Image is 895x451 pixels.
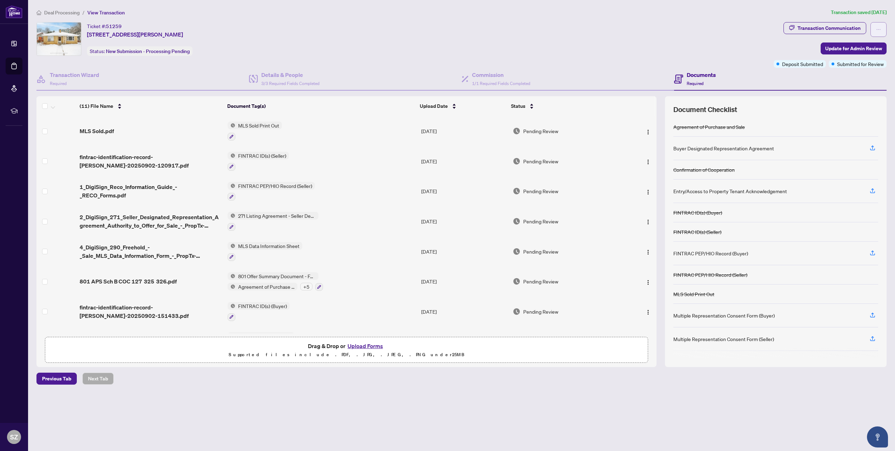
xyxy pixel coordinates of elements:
button: Status IconMLS Data Information Sheet [228,242,302,261]
span: Required [50,81,67,86]
span: Status [511,102,525,110]
h4: Transaction Wizard [50,71,99,79]
button: Logo [642,246,654,257]
span: Receipt of Funds Record [235,332,294,340]
img: Logo [645,249,651,255]
td: [DATE] [418,296,510,327]
div: Ticket #: [87,22,122,30]
span: Submitted for Review [837,60,884,68]
button: Status Icon801 Offer Summary Document - For use with Agreement of Purchase and SaleStatus IconAgr... [228,272,323,291]
span: 2_DigiSign_271_Seller_Designated_Representation_Agreement_Authority_to_Offer_for_Sale_-_PropTx-[P... [80,213,222,230]
span: fintrac-identification-record-[PERSON_NAME]-20250902-151433.pdf [80,303,222,320]
img: Status Icon [228,272,235,280]
div: Multiple Representation Consent Form (Buyer) [673,312,775,319]
img: Logo [645,280,651,285]
div: MLS Sold Print Out [673,290,714,298]
span: New Submission - Processing Pending [106,48,190,54]
img: Status Icon [228,302,235,310]
button: Transaction Communication [783,22,866,34]
span: 51259 [106,23,122,30]
div: + 5 [300,283,312,290]
button: Status IconFINTRAC ID(s) (Buyer) [228,302,290,321]
td: [DATE] [418,176,510,207]
span: 4_DigiSign_290_Freehold_-_Sale_MLS_Data_Information_Form_-_PropTx-[PERSON_NAME].pdf [80,243,222,260]
img: Document Status [513,217,520,225]
span: View Transaction [87,9,125,16]
h4: Details & People [261,71,319,79]
img: IMG-X12186754_1.jpg [37,22,81,55]
span: Deal Processing [44,9,80,16]
span: SZ [10,432,18,442]
h4: Documents [687,71,716,79]
p: Supported files include .PDF, .JPG, .JPEG, .PNG under 25 MB [49,351,644,359]
td: [DATE] [418,267,510,297]
li: / [82,8,85,17]
span: MLS Data Information Sheet [235,242,302,250]
span: 271 Listing Agreement - Seller Designated Representation Agreement Authority to Offer for Sale [235,212,318,220]
button: Status IconReceipt of Funds Record [228,332,294,351]
button: Open asap [867,426,888,447]
span: fintrac-identification-record-[PERSON_NAME]-20250902-120917.pdf [80,153,222,170]
img: Document Status [513,157,520,165]
span: Update for Admin Review [825,43,882,54]
td: [DATE] [418,327,510,357]
img: Status Icon [228,182,235,190]
span: Deposit Submitted [782,60,823,68]
span: 801 Offer Summary Document - For use with Agreement of Purchase and Sale [235,272,318,280]
button: Logo [642,185,654,197]
button: Status Icon271 Listing Agreement - Seller Designated Representation Agreement Authority to Offer ... [228,212,318,231]
span: receipt-of-funds-[PERSON_NAME]-20250902-152516.pdf [80,333,222,350]
button: Logo [642,156,654,167]
div: Multiple Representation Consent Form (Seller) [673,335,774,343]
div: Entry/Access to Property Tenant Acknowledgement [673,187,787,195]
img: Logo [645,309,651,315]
span: Pending Review [523,157,558,165]
button: Logo [642,216,654,227]
span: home [36,10,41,15]
img: logo [6,5,22,18]
h4: Commission [472,71,530,79]
span: 1/1 Required Fields Completed [472,81,530,86]
span: (11) File Name [80,102,113,110]
td: [DATE] [418,146,510,176]
span: [STREET_ADDRESS][PERSON_NAME] [87,30,183,39]
span: 1_DigiSign_Reco_Information_Guide_-_RECO_Forms.pdf [80,183,222,200]
div: FINTRAC PEP/HIO Record (Seller) [673,271,747,279]
img: Document Status [513,187,520,195]
button: Status IconMLS Sold Print Out [228,122,282,140]
div: FINTRAC ID(s) (Seller) [673,228,721,236]
span: ellipsis [876,27,881,32]
span: Pending Review [523,127,558,135]
img: Status Icon [228,332,235,340]
img: Logo [645,189,651,195]
span: Pending Review [523,277,558,285]
span: MLS Sold Print Out [235,122,282,129]
span: FINTRAC ID(s) (Seller) [235,152,289,159]
button: Logo [642,125,654,137]
span: Required [687,81,704,86]
td: [DATE] [418,206,510,236]
span: FINTRAC ID(s) (Buyer) [235,302,290,310]
button: Previous Tab [36,373,77,385]
img: Document Status [513,277,520,285]
img: Logo [645,159,651,165]
span: Pending Review [523,187,558,195]
th: Upload Date [417,96,508,116]
div: Confirmation of Cooperation [673,166,735,174]
span: 801 APS Sch B COC 127 325 326.pdf [80,277,177,286]
td: [DATE] [418,236,510,267]
span: Document Checklist [673,105,737,115]
th: (11) File Name [77,96,224,116]
img: Status Icon [228,283,235,290]
img: Document Status [513,248,520,255]
div: FINTRAC PEP/HIO Record (Buyer) [673,249,748,257]
span: Drag & Drop orUpload FormsSupported files include .PDF, .JPG, .JPEG, .PNG under25MB [45,337,648,363]
span: Pending Review [523,248,558,255]
article: Transaction saved [DATE] [831,8,887,17]
span: FINTRAC PEP/HIO Record (Seller) [235,182,315,190]
span: Upload Date [420,102,448,110]
button: Next Tab [82,373,114,385]
img: Status Icon [228,212,235,220]
button: Update for Admin Review [821,43,887,54]
img: Document Status [513,308,520,315]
